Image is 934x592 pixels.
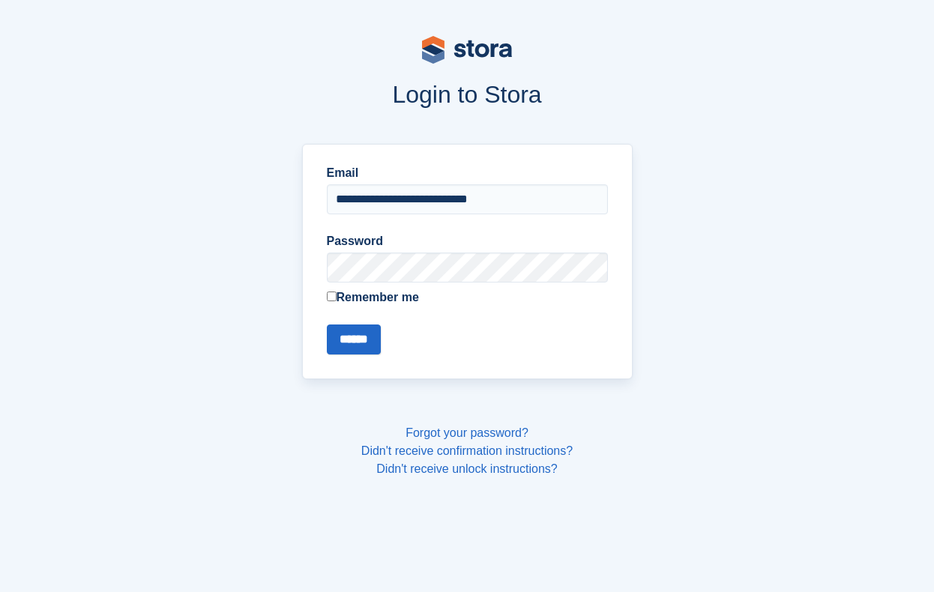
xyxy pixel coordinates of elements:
a: Didn't receive unlock instructions? [376,462,557,475]
label: Remember me [327,289,608,306]
label: Email [327,164,608,182]
a: Didn't receive confirmation instructions? [361,444,573,457]
label: Password [327,232,608,250]
a: Forgot your password? [406,426,528,439]
h1: Login to Stora [58,81,876,108]
input: Remember me [327,292,337,301]
img: stora-logo-53a41332b3708ae10de48c4981b4e9114cc0af31d8433b30ea865607fb682f29.svg [422,36,512,64]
